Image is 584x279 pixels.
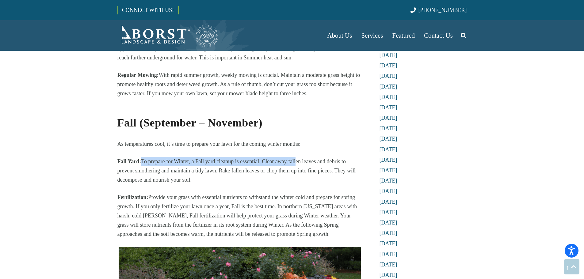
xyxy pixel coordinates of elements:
a: Services [357,20,387,51]
a: [DATE] [380,136,397,142]
a: [DATE] [380,104,397,111]
a: CONNECT WITH US! [118,3,178,17]
a: [DATE] [380,73,397,79]
strong: Fertilization: [117,194,148,200]
p: With rapid summer growth, weekly mowing is crucial. Maintain a moderate grass height to promote h... [117,70,362,98]
a: Featured [388,20,419,51]
strong: Fall (September – November) [117,117,263,129]
strong: Fall Yard: [117,158,141,164]
a: Back to top [564,259,579,274]
a: [DATE] [380,199,397,205]
a: [DATE] [380,94,397,100]
a: [DATE] [380,272,397,278]
p: To prepare for Winter, a Fall yard cleanup is essential. Clear away fallen leaves and debris to p... [117,157,362,184]
span: Featured [392,32,415,39]
a: [DATE] [380,52,397,58]
span: [PHONE_NUMBER] [418,7,467,13]
a: Search [457,28,470,43]
a: [DATE] [380,188,397,194]
strong: Regular Mowing: [117,72,159,78]
span: About Us [327,32,352,39]
a: [DATE] [380,62,397,69]
a: [DATE] [380,167,397,173]
span: Contact Us [424,32,453,39]
a: [DATE] [380,220,397,226]
a: [DATE] [380,115,397,121]
a: [DATE] [380,146,397,153]
a: [DATE] [380,262,397,268]
a: [DATE] [380,230,397,236]
a: [DATE] [380,178,397,184]
p: As temperatures cool, it’s time to prepare your lawn for the coming winter months: [117,139,362,149]
a: [DATE] [380,84,397,90]
a: [DATE] [380,251,397,257]
p: Provide your grass with essential nutrients to withstand the winter cold and prepare for spring g... [117,193,362,239]
span: Services [361,32,383,39]
a: [PHONE_NUMBER] [410,7,467,13]
a: [DATE] [380,240,397,247]
a: About Us [323,20,357,51]
a: [DATE] [380,209,397,215]
a: Borst-Logo [117,23,219,48]
a: [DATE] [380,157,397,163]
a: Contact Us [419,20,457,51]
a: [DATE] [380,125,397,131]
